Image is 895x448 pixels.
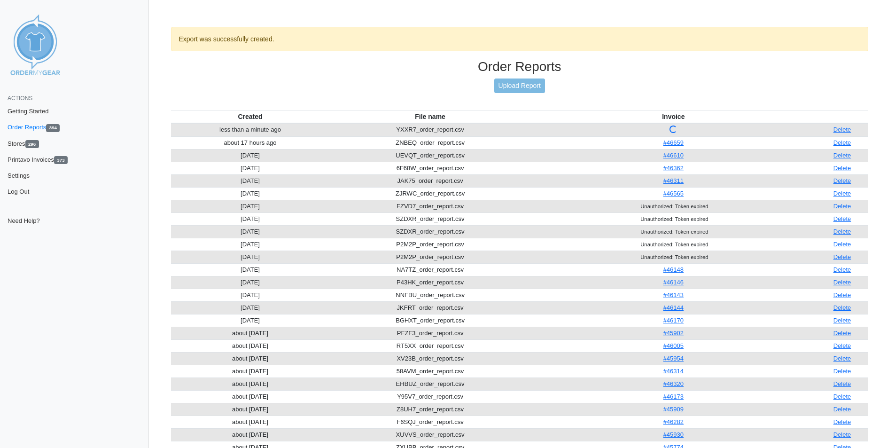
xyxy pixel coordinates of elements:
td: [DATE] [171,301,330,314]
a: #46146 [663,279,684,286]
a: #45902 [663,330,684,337]
a: #46148 [663,266,684,273]
div: Unauthorized: Token expired [533,253,814,261]
div: Unauthorized: Token expired [533,202,814,211]
a: Delete [833,253,851,260]
a: #46314 [663,368,684,375]
a: Delete [833,228,851,235]
a: #45930 [663,431,684,438]
td: [DATE] [171,174,330,187]
a: Delete [833,190,851,197]
a: #46170 [663,317,684,324]
td: [DATE] [171,314,330,327]
td: about [DATE] [171,403,330,416]
td: FZVD7_order_report.csv [330,200,531,212]
a: Delete [833,241,851,248]
td: [DATE] [171,289,330,301]
td: about [DATE] [171,390,330,403]
a: Delete [833,355,851,362]
span: 373 [54,156,68,164]
td: [DATE] [171,149,330,162]
td: NNFBU_order_report.csv [330,289,531,301]
a: Delete [833,317,851,324]
td: Y95V7_order_report.csv [330,390,531,403]
a: #46565 [663,190,684,197]
td: about [DATE] [171,352,330,365]
td: ZNBEQ_order_report.csv [330,136,531,149]
a: Delete [833,177,851,184]
a: Delete [833,393,851,400]
td: [DATE] [171,212,330,225]
a: Delete [833,291,851,299]
td: less than a minute ago [171,123,330,137]
td: about [DATE] [171,416,330,428]
td: UEVQT_order_report.csv [330,149,531,162]
td: [DATE] [171,200,330,212]
th: Created [171,110,330,123]
td: SZDXR_order_report.csv [330,212,531,225]
td: about [DATE] [171,377,330,390]
td: P43HK_order_report.csv [330,276,531,289]
td: about 17 hours ago [171,136,330,149]
td: about [DATE] [171,327,330,339]
a: #46173 [663,393,684,400]
h3: Order Reports [171,59,869,75]
td: Z8UH7_order_report.csv [330,403,531,416]
a: Delete [833,203,851,210]
div: Unauthorized: Token expired [533,215,814,223]
td: F6SQJ_order_report.csv [330,416,531,428]
td: XV23B_order_report.csv [330,352,531,365]
td: [DATE] [171,251,330,263]
a: Delete [833,126,851,133]
th: Invoice [531,110,816,123]
td: JAK75_order_report.csv [330,174,531,187]
span: Actions [8,95,32,102]
td: XUVVS_order_report.csv [330,428,531,441]
a: Delete [833,139,851,146]
td: PFZF3_order_report.csv [330,327,531,339]
td: SZDXR_order_report.csv [330,225,531,238]
td: P2M2P_order_report.csv [330,238,531,251]
a: Delete [833,266,851,273]
td: RT5XX_order_report.csv [330,339,531,352]
a: #46610 [663,152,684,159]
div: Export was successfully created. [171,27,869,51]
a: #46320 [663,380,684,387]
a: Delete [833,330,851,337]
td: [DATE] [171,187,330,200]
a: Delete [833,279,851,286]
a: Delete [833,215,851,222]
td: NA7TZ_order_report.csv [330,263,531,276]
span: 296 [25,140,39,148]
div: Unauthorized: Token expired [533,240,814,249]
div: Unauthorized: Token expired [533,228,814,236]
a: #46282 [663,418,684,425]
td: YXXR7_order_report.csv [330,123,531,137]
a: Delete [833,406,851,413]
a: Delete [833,418,851,425]
a: #46311 [663,177,684,184]
a: #46362 [663,165,684,172]
a: Delete [833,152,851,159]
td: about [DATE] [171,339,330,352]
td: [DATE] [171,162,330,174]
a: Delete [833,304,851,311]
td: BGHXT_order_report.csv [330,314,531,327]
span: 394 [46,124,60,132]
td: EHBUZ_order_report.csv [330,377,531,390]
td: [DATE] [171,238,330,251]
td: P2M2P_order_report.csv [330,251,531,263]
a: #46143 [663,291,684,299]
td: ZJRWC_order_report.csv [330,187,531,200]
a: Delete [833,431,851,438]
td: [DATE] [171,263,330,276]
td: about [DATE] [171,365,330,377]
td: 58AVM_order_report.csv [330,365,531,377]
a: #46005 [663,342,684,349]
td: 6F68W_order_report.csv [330,162,531,174]
a: Delete [833,380,851,387]
a: Delete [833,165,851,172]
a: #46659 [663,139,684,146]
th: File name [330,110,531,123]
a: Delete [833,368,851,375]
